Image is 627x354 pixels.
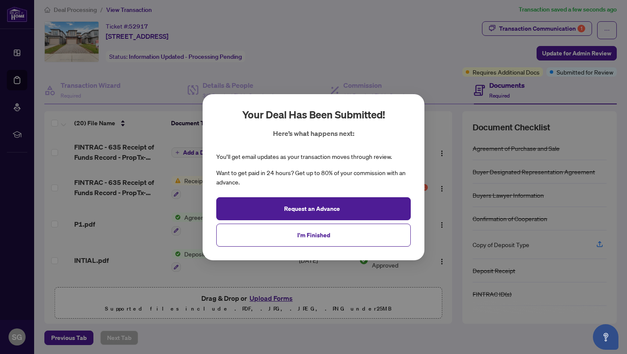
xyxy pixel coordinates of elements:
div: You’ll get email updates as your transaction moves through review. [216,152,392,161]
span: I'm Finished [297,228,330,242]
span: Request an Advance [284,201,340,215]
button: I'm Finished [216,223,411,246]
p: Here’s what happens next: [273,128,354,138]
button: Request an Advance [216,197,411,220]
div: Want to get paid in 24 hours? Get up to 80% of your commission with an advance. [216,168,411,187]
button: Open asap [593,324,618,350]
h2: Your deal has been submitted! [242,108,385,121]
